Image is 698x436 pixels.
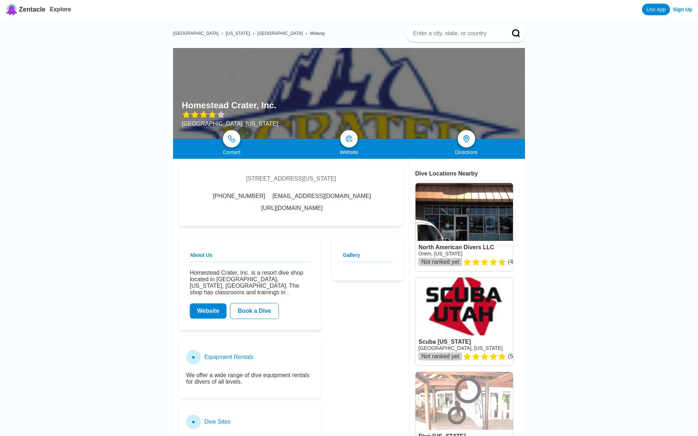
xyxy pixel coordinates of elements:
[228,135,235,142] img: phone
[253,31,254,36] span: ›
[306,31,307,36] span: ›
[182,121,278,127] div: [GEOGRAPHIC_DATA], [US_STATE]
[272,193,371,199] span: [EMAIL_ADDRESS][DOMAIN_NAME]
[340,130,358,148] a: map
[182,100,276,110] h1: Homestead Crater, Inc.
[6,4,45,15] a: Zentacle logoZentacle
[418,251,462,257] a: Orem, [US_STATE]
[190,270,310,296] p: Homestead Crater, Inc. is a resort dive shop located in [GEOGRAPHIC_DATA], [US_STATE], [GEOGRAPHI...
[186,350,201,364] div: ●
[204,354,253,360] h3: Equipment Rentals
[642,4,670,15] a: Use App
[415,170,525,177] div: Dive Locations Nearby
[221,31,223,36] span: ›
[408,149,525,155] div: Directions
[257,31,303,36] a: [GEOGRAPHIC_DATA]
[173,31,218,36] a: [GEOGRAPHIC_DATA]
[343,252,392,262] h2: Gallery
[261,205,323,211] a: [URL][DOMAIN_NAME]
[190,252,310,262] h2: About Us
[173,149,290,155] div: Contact
[6,4,17,15] img: Zentacle logo
[412,30,502,37] input: Enter a city, state, or country
[462,134,471,143] img: directions
[190,303,226,319] a: Website
[226,31,250,36] a: [US_STATE]
[345,135,353,142] img: map
[230,303,279,319] a: Book a Dive
[246,175,336,182] div: [STREET_ADDRESS][US_STATE]
[50,6,71,12] a: Explore
[204,419,230,425] h3: Dive Sites
[290,149,408,155] div: Website
[213,193,265,199] span: [PHONE_NUMBER]
[186,415,201,429] div: ●
[310,31,325,36] a: Midway
[418,345,503,351] a: [GEOGRAPHIC_DATA], [US_STATE]
[458,130,475,148] a: directions
[673,7,692,12] a: Sign Up
[19,6,45,13] span: Zentacle
[186,372,314,385] p: We offer a wide range of dive equipment rentals for divers of all levels.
